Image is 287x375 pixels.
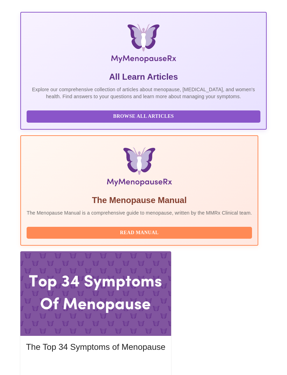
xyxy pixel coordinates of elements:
[27,86,260,100] p: Explore our comprehensive collection of articles about menopause, [MEDICAL_DATA], and women's hea...
[27,71,260,82] h5: All Learn Articles
[33,361,158,370] span: Read More
[34,112,253,121] span: Browse All Articles
[27,113,262,119] a: Browse All Articles
[27,227,252,239] button: Read Manual
[27,195,252,206] h5: The Menopause Manual
[34,229,245,237] span: Read Manual
[26,362,167,368] a: Read More
[27,229,254,235] a: Read Manual
[64,24,223,66] img: MyMenopauseRx Logo
[26,359,165,372] button: Read More
[62,147,216,189] img: Menopause Manual
[27,209,252,216] p: The Menopause Manual is a comprehensive guide to menopause, written by the MMRx Clinical team.
[26,341,165,353] h5: The Top 34 Symptoms of Menopause
[27,110,260,123] button: Browse All Articles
